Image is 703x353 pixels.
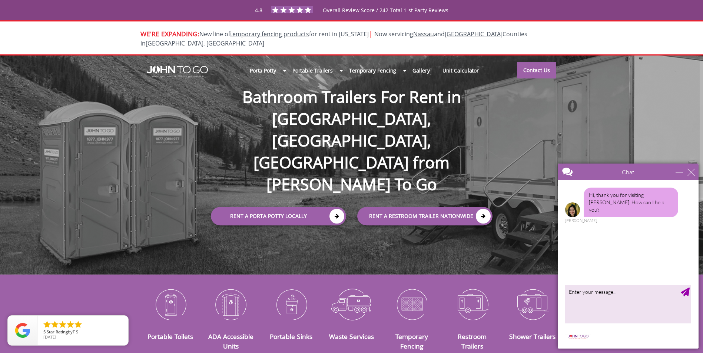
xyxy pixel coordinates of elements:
[553,159,703,353] iframe: Live Chat Box
[206,285,255,323] img: ADA-Accessible-Units-icon_N.png
[266,285,316,323] img: Portable-Sinks-icon_N.png
[73,329,78,334] span: T S
[15,323,30,338] img: Review Rating
[323,7,448,28] span: Overall Review Score / 242 Total 1-st Party Reviews
[329,332,374,341] a: Waste Services
[211,207,346,226] a: Rent a Porta Potty Locally
[208,332,253,350] a: ADA Accessible Units
[43,330,122,335] span: by
[58,320,67,329] li: 
[508,285,557,323] img: Shower-Trailers-icon_N.png
[43,320,52,329] li: 
[66,320,75,329] li: 
[43,329,46,334] span: 5
[509,332,556,341] a: Shower Trailers
[255,7,262,14] span: 4.8
[203,62,500,195] h1: Bathroom Trailers For Rent in [GEOGRAPHIC_DATA], [GEOGRAPHIC_DATA], [GEOGRAPHIC_DATA] from [PERSO...
[147,332,193,341] a: Portable Toilets
[357,207,493,226] a: rent a RESTROOM TRAILER Nationwide
[343,63,402,78] a: Temporary Fencing
[517,62,556,78] a: Contact Us
[43,334,56,340] span: [DATE]
[146,285,195,323] img: Portable-Toilets-icon_N.png
[387,285,437,323] img: Temporary-Fencing-cion_N.png
[445,30,503,38] a: [GEOGRAPHIC_DATA]
[50,320,59,329] li: 
[270,332,312,341] a: Portable Sinks
[140,30,527,47] span: New line of for rent in [US_STATE]
[327,285,376,323] img: Waste-Services-icon_N.png
[146,39,264,47] a: [GEOGRAPHIC_DATA], [GEOGRAPHIC_DATA]
[47,329,68,334] span: Star Rating
[286,63,339,78] a: Portable Trailers
[140,30,527,47] span: Now servicing and Counties in
[74,320,83,329] li: 
[406,63,436,78] a: Gallery
[140,29,199,38] span: WE'RE EXPANDING:
[436,63,485,78] a: Unit Calculator
[243,63,282,78] a: Porta Potty
[230,30,309,38] a: temporary fencing products
[395,332,428,350] a: Temporary Fencing
[147,66,208,78] img: JOHN to go
[413,30,434,38] a: Nassau
[458,332,487,350] a: Restroom Trailers
[448,285,497,323] img: Restroom-Trailers-icon_N.png
[369,28,373,38] span: |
